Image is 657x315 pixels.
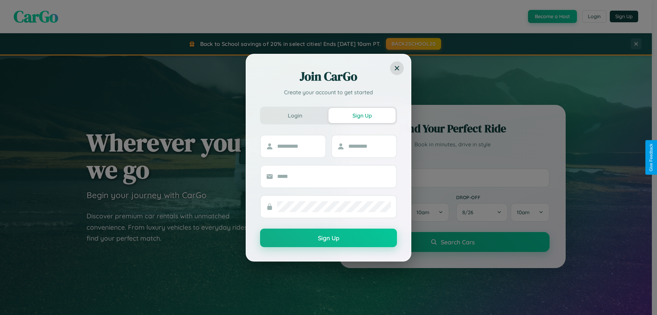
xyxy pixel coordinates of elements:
p: Create your account to get started [260,88,397,96]
button: Login [261,108,328,123]
button: Sign Up [328,108,396,123]
button: Sign Up [260,229,397,247]
h2: Join CarGo [260,68,397,85]
div: Give Feedback [649,144,654,171]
